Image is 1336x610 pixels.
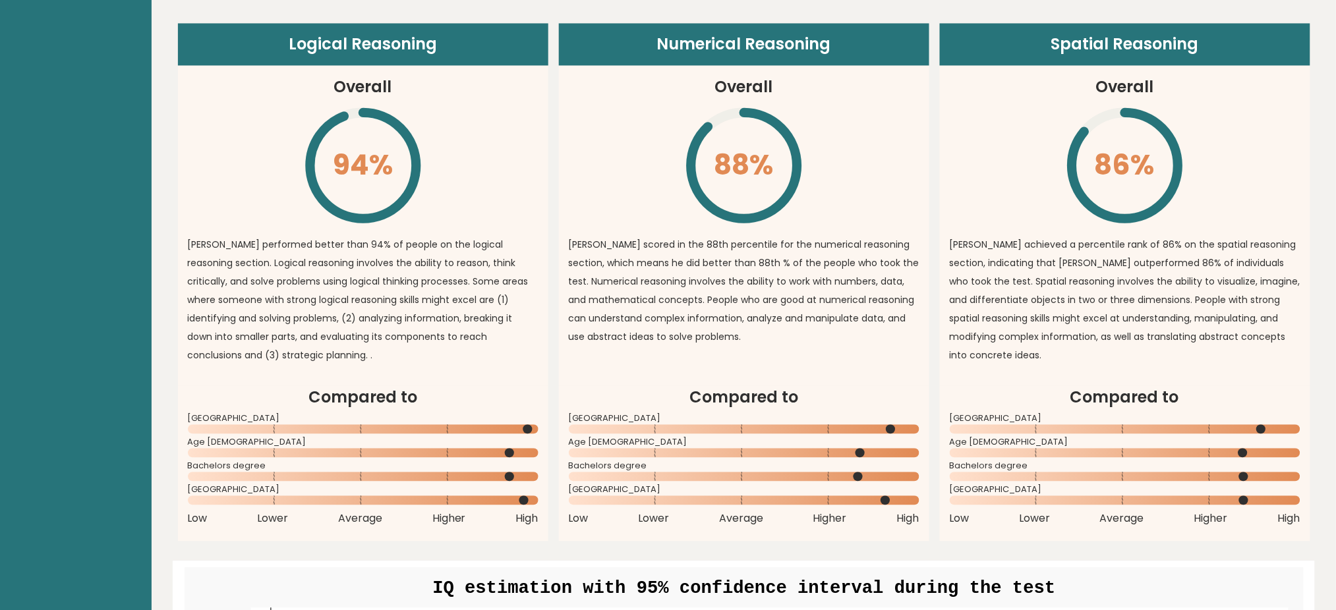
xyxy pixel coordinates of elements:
span: Average [338,511,382,526]
span: High [1278,511,1300,526]
h2: Compared to [950,385,1300,409]
span: Low [950,511,970,526]
span: Bachelors degree [569,463,919,468]
header: Numerical Reasoning [559,23,929,65]
span: Higher [1194,511,1228,526]
span: Higher [432,511,466,526]
span: [GEOGRAPHIC_DATA] [950,416,1300,421]
span: Bachelors degree [950,463,1300,468]
span: Average [1100,511,1144,526]
span: Age [DEMOGRAPHIC_DATA] [569,439,919,445]
svg: \ [1065,105,1185,225]
text: IQ estimation with 95% confidence interval during the test [432,577,1055,597]
h3: Overall [1096,75,1154,99]
h3: Overall [334,75,392,99]
svg: \ [684,105,804,225]
svg: \ [303,105,423,225]
span: Lower [1019,511,1050,526]
span: High [897,511,919,526]
header: Spatial Reasoning [940,23,1310,65]
span: [GEOGRAPHIC_DATA] [950,487,1300,492]
span: Lower [257,511,288,526]
span: Age [DEMOGRAPHIC_DATA] [188,439,538,445]
span: Average [719,511,763,526]
h2: Compared to [569,385,919,409]
span: Low [188,511,208,526]
span: [GEOGRAPHIC_DATA] [569,416,919,421]
span: [GEOGRAPHIC_DATA] [188,487,538,492]
span: Bachelors degree [188,463,538,468]
p: [PERSON_NAME] scored in the 88th percentile for the numerical reasoning section, which means he d... [569,235,919,346]
span: Higher [813,511,847,526]
p: [PERSON_NAME] performed better than 94% of people on the logical reasoning section. Logical reaso... [188,235,538,364]
span: Lower [638,511,669,526]
span: Age [DEMOGRAPHIC_DATA] [950,439,1300,445]
h2: Compared to [188,385,538,409]
span: High [516,511,538,526]
h3: Overall [715,75,773,99]
span: [GEOGRAPHIC_DATA] [188,416,538,421]
span: [GEOGRAPHIC_DATA] [569,487,919,492]
p: [PERSON_NAME] achieved a percentile rank of 86% on the spatial reasoning section, indicating that... [950,235,1300,364]
span: Low [569,511,589,526]
header: Logical Reasoning [178,23,548,65]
